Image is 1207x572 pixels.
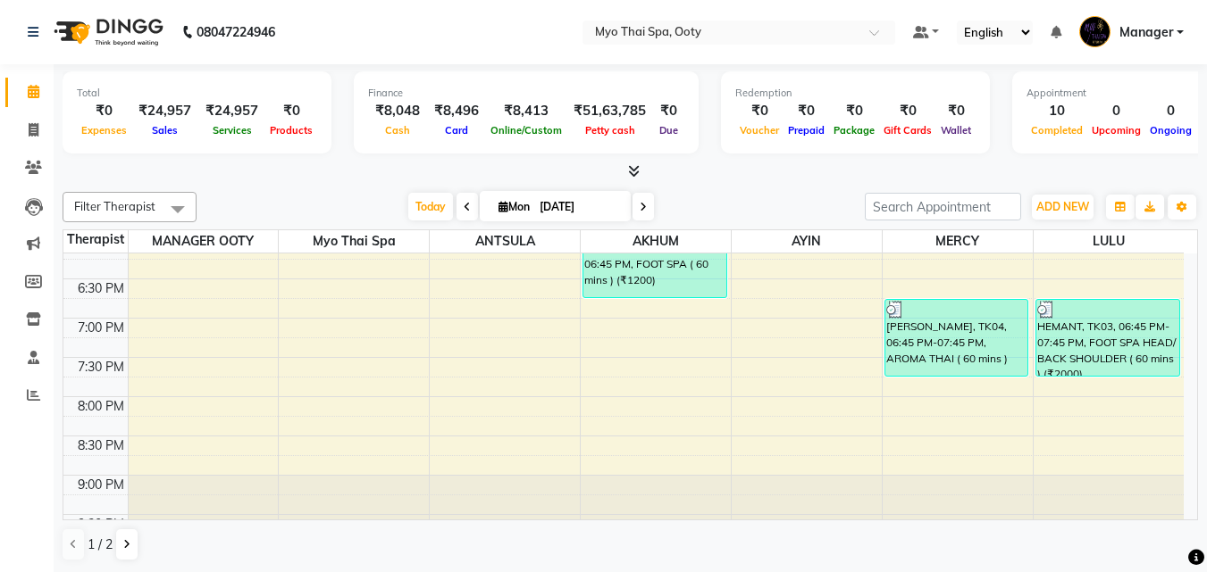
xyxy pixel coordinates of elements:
span: Upcoming [1087,124,1145,137]
div: Total [77,86,317,101]
span: Package [829,124,879,137]
input: 2025-09-01 [534,194,624,220]
span: 1 / 2 [88,535,113,554]
span: Today [408,193,453,220]
div: 10 [1027,101,1087,121]
span: AKHUM [581,230,731,253]
span: ADD NEW [1036,200,1089,213]
div: 0 [1087,101,1145,121]
div: ₹0 [936,101,976,121]
span: MERCY [883,230,1033,253]
span: Sales [147,124,182,137]
div: [PERSON_NAME], TK04, 06:45 PM-07:45 PM, AROMA THAI ( 60 mins ) [885,300,1028,376]
span: MANAGER OOTY [129,230,279,253]
img: Manager [1079,16,1111,47]
span: Manager [1119,23,1173,42]
span: Completed [1027,124,1087,137]
div: ₹24,957 [198,101,265,121]
span: Wallet [936,124,976,137]
div: 9:30 PM [74,515,128,534]
div: ₹0 [77,101,131,121]
span: Voucher [735,124,784,137]
span: Due [655,124,683,137]
div: ₹51,63,785 [566,101,653,121]
button: ADD NEW [1032,195,1094,220]
span: Prepaid [784,124,829,137]
span: Petty cash [581,124,640,137]
div: ₹8,413 [486,101,566,121]
b: 08047224946 [197,7,275,57]
div: 6:30 PM [74,279,128,298]
span: Filter Therapist [74,199,155,213]
div: 0 [1145,101,1196,121]
span: Mon [494,200,534,213]
span: LULU [1034,230,1184,253]
div: HEMANT, TK03, 06:45 PM-07:45 PM, FOOT SPA HEAD/ BACK SHOULDER ( 60 mins ) (₹2000) [1036,300,1179,376]
div: 9:00 PM [74,476,128,494]
span: Myo Thai Spa [279,230,429,253]
div: 7:00 PM [74,319,128,337]
div: Redemption [735,86,976,101]
span: Online/Custom [486,124,566,137]
input: Search Appointment [865,193,1021,220]
span: Card [440,124,473,137]
div: 7:30 PM [74,358,128,377]
div: ₹0 [829,101,879,121]
div: Therapist [63,230,128,249]
div: 8:00 PM [74,397,128,416]
div: ₹8,048 [368,101,427,121]
div: 8:30 PM [74,436,128,455]
span: Ongoing [1145,124,1196,137]
span: Expenses [77,124,131,137]
span: Services [208,124,256,137]
div: ₹0 [879,101,936,121]
span: Products [265,124,317,137]
span: Gift Cards [879,124,936,137]
div: ₹0 [735,101,784,121]
div: ₹0 [784,101,829,121]
img: logo [46,7,168,57]
div: ₹0 [653,101,684,121]
span: AYIN [732,230,882,253]
div: Finance [368,86,684,101]
div: HEMANT, TK03, 05:45 PM-06:45 PM, FOOT SPA ( 60 mins ) (₹1200) [583,221,726,297]
div: ₹0 [265,101,317,121]
div: ₹8,496 [427,101,486,121]
span: ANTSULA [430,230,580,253]
div: ₹24,957 [131,101,198,121]
span: Cash [381,124,415,137]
